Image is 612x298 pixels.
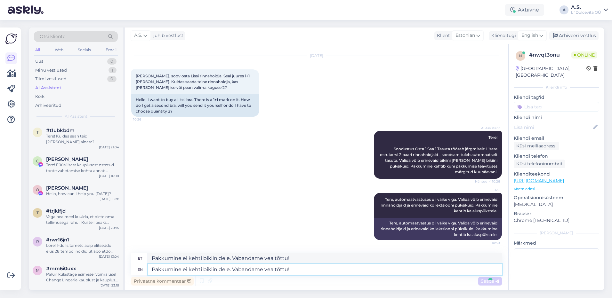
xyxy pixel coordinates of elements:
[5,33,17,45] img: Askly Logo
[514,142,559,150] div: Küsi meiliaadressi
[100,283,119,288] div: [DATE] 23:19
[434,32,450,39] div: Klient
[36,268,39,273] span: m
[571,51,597,59] span: Online
[131,53,502,59] div: [DATE]
[46,185,88,191] span: Oksana Kross
[109,67,117,74] div: 1
[571,10,601,15] div: L´Dolcevita OÜ
[514,240,599,247] p: Märkmed
[46,133,119,145] div: Tere! Kuidas saan teid [PERSON_NAME] aidata?
[514,94,599,101] p: Kliendi tag'id
[476,188,500,192] span: A.S.
[374,218,502,240] div: Tere, automaatvastus oli väike viga. Valida võib erinevaid rinnahoidjaid ja erinevaid kollektsioo...
[514,124,592,131] input: Lisa nimi
[475,179,500,184] span: Nähtud ✓ 10:26
[489,32,516,39] div: Klienditugi
[36,130,39,135] span: t
[151,32,183,39] div: juhib vestlust
[36,239,39,244] span: r
[65,114,87,119] span: AI Assistent
[46,271,119,283] div: Palun külastage esimesel võimalusel Change Lingerie kauplust ja kaupluse juhataja annab hinnangu ...
[380,135,498,174] span: Tere! Soodustus Osta 1 Saa 1 Tasuta töötab järgmiselt: Lisate ostukorvi 2 paari rinnahoidjaid - s...
[514,171,599,177] p: Klienditeekond
[46,156,88,162] span: Cornelia Kroon
[131,94,259,117] div: Hello, I want to buy a Lissi bra. There is a 1+1 mark on it. How do I get a second bra, will you ...
[514,160,565,168] div: Küsi telefoninumbrit
[104,46,118,54] div: Email
[476,126,500,130] span: AI Assistent
[35,85,61,91] div: AI Assistent
[46,237,69,243] span: #rwr16jn1
[46,266,76,271] span: #mm6i0uxx
[549,31,599,40] div: Arhiveeri vestlus
[46,128,75,133] span: #t1ubkbdm
[514,186,599,192] p: Vaata edasi ...
[455,32,475,39] span: Estonian
[99,174,119,178] div: [DATE] 16:00
[99,145,119,150] div: [DATE] 21:04
[505,4,544,16] div: Aktiivne
[514,178,564,184] a: [URL][DOMAIN_NAME]
[476,240,500,245] span: 10:30
[36,210,39,215] span: t
[519,53,522,58] span: n
[514,114,599,121] p: Kliendi nimi
[514,84,599,90] div: Kliendi info
[560,5,568,14] div: A
[107,58,117,65] div: 0
[99,254,119,259] div: [DATE] 13:04
[46,243,119,254] div: Lore! I-dol sitametc adip elitseddo eius 28 tempo incidid utlabo etdo magnaaliquaen. Admini venia...
[514,153,599,160] p: Kliendi telefon
[514,201,599,208] p: [MEDICAL_DATA]
[34,46,41,54] div: All
[514,217,599,224] p: Chrome [TECHNICAL_ID]
[100,197,119,201] div: [DATE] 15:28
[571,5,601,10] div: A.S.
[514,210,599,217] p: Brauser
[36,187,39,192] span: O
[571,5,608,15] a: A.S.L´Dolcevita OÜ
[46,214,119,225] div: Väga hea meel kuulda, et olete oma tellimusega rahul! Kui teil peaks tulevikus tekkima küsimusi v...
[46,208,66,214] span: #trjklfjd
[134,32,142,39] span: A.S.
[529,51,571,59] div: # nwqt3onu
[381,197,498,213] span: Tere, automaatvastuses oli väike viga. Valida võib erinevaid rinnahoidjaid ja erinevaid kollektsi...
[516,65,586,79] div: [GEOGRAPHIC_DATA], [GEOGRAPHIC_DATA]
[53,46,65,54] div: Web
[99,225,119,230] div: [DATE] 20:14
[514,194,599,201] p: Operatsioonisüsteem
[514,102,599,112] input: Lisa tag
[35,93,44,100] div: Kõik
[514,230,599,236] div: [PERSON_NAME]
[133,117,157,122] span: 10:26
[514,135,599,142] p: Kliendi email
[76,46,92,54] div: Socials
[35,67,67,74] div: Minu vestlused
[46,191,119,197] div: Hello, how can I help you [DATE]?
[46,162,119,174] div: Tere! Füüsilisest kauplusest ostetud toote vahetamise kohta annab hinnangu kaupluse juhataja. Pal...
[35,102,61,109] div: Arhiveeritud
[136,74,251,90] span: [PERSON_NAME], soov osta Lissi rinnahoidja. Seal juures 1+1 [PERSON_NAME]. Kuidas saada teine rin...
[40,33,65,40] span: Otsi kliente
[36,159,39,163] span: C
[35,76,67,82] div: Tiimi vestlused
[107,76,117,82] div: 0
[521,32,538,39] span: English
[35,58,43,65] div: Uus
